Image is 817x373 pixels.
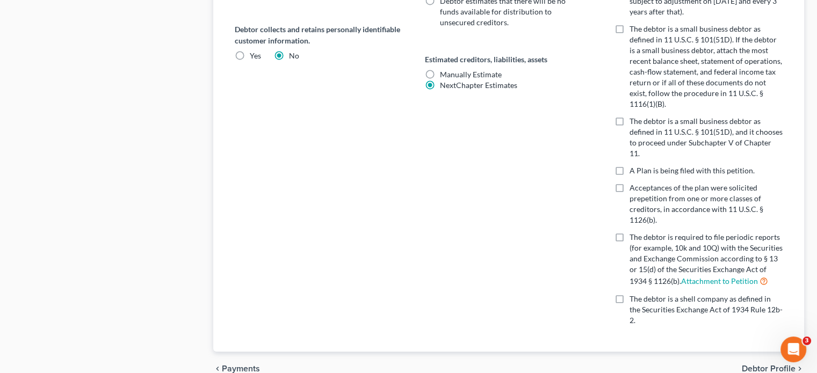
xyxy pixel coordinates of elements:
[630,166,755,175] span: A Plan is being filed with this petition.
[440,70,502,79] span: Manually Estimate
[425,54,593,65] label: Estimated creditors, liabilities, assets
[440,81,517,90] span: NextChapter Estimates
[630,24,782,108] span: The debtor is a small business debtor as defined in 11 U.S.C. § 101(51D). If the debtor is a smal...
[630,294,783,325] span: The debtor is a shell company as defined in the Securities Exchange Act of 1934 Rule 12b-2.
[213,364,260,373] button: chevron_left Payments
[742,364,796,373] span: Debtor Profile
[235,24,403,46] label: Debtor collects and retains personally identifiable customer information.
[213,364,222,373] i: chevron_left
[802,337,811,345] span: 3
[780,337,806,362] iframe: Intercom live chat
[222,364,260,373] span: Payments
[630,232,783,286] span: The debtor is required to file periodic reports (for example, 10k and 10Q) with the Securities an...
[630,183,763,224] span: Acceptances of the plan were solicited prepetition from one or more classes of creditors, in acco...
[742,364,804,373] button: Debtor Profile chevron_right
[250,51,261,60] span: Yes
[289,51,299,60] span: No
[681,276,758,286] a: Attachment to Petition
[630,116,783,158] span: The debtor is a small business debtor as defined in 11 U.S.C. § 101(51D), and it chooses to proce...
[796,364,804,373] i: chevron_right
